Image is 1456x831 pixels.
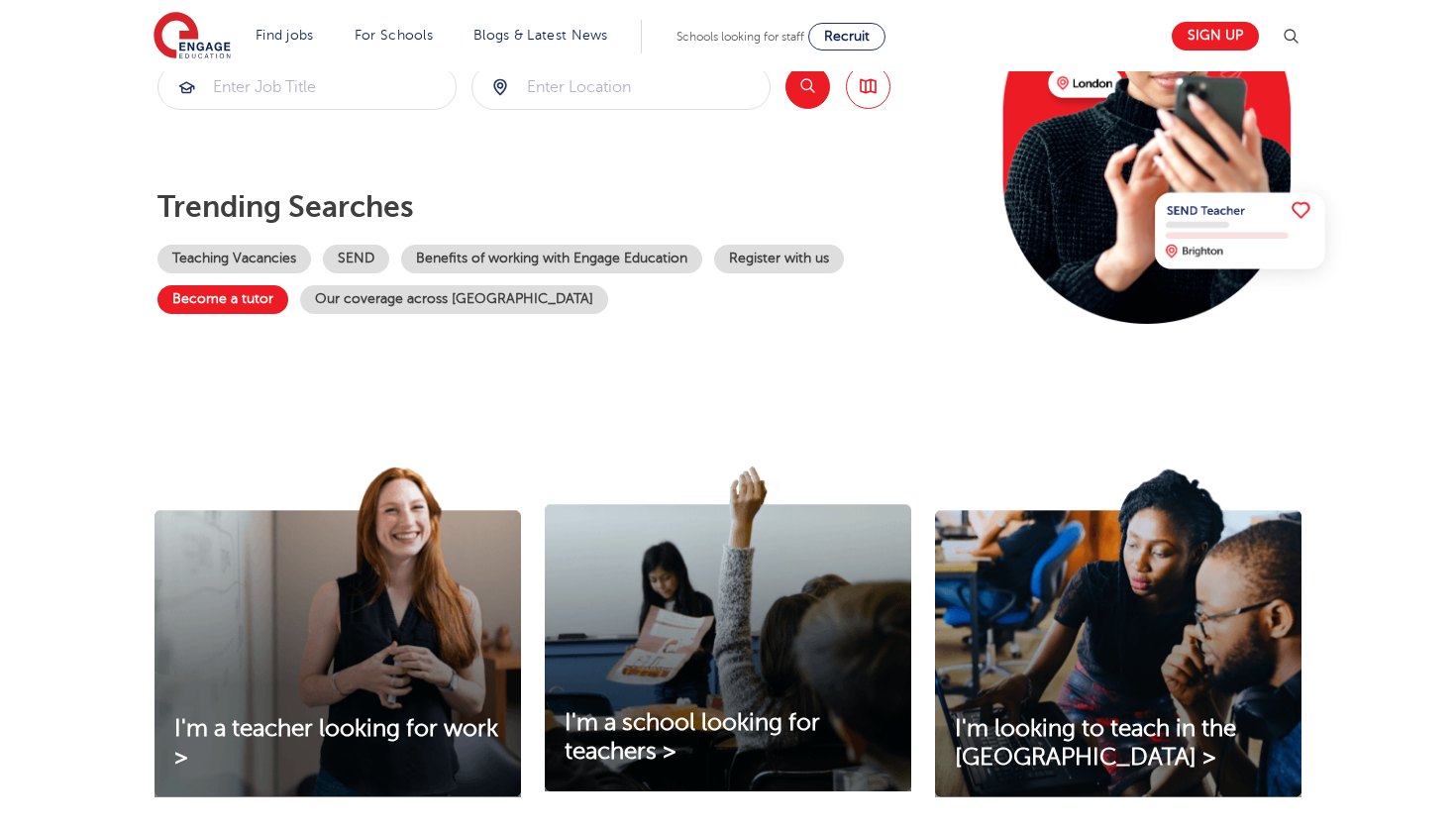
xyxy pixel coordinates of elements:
a: I'm a school looking for teachers > [545,709,911,767]
a: Become a tutor [157,285,288,314]
span: Schools looking for staff [676,30,804,44]
a: SEND [323,245,389,273]
input: Submit [472,65,770,109]
a: Recruit [808,23,885,51]
a: Blogs & Latest News [473,28,608,43]
a: Sign up [1172,22,1259,51]
span: I'm a school looking for teachers > [565,709,820,765]
a: I'm looking to teach in the [GEOGRAPHIC_DATA] > [935,715,1301,773]
a: Register with us [714,245,844,273]
a: Teaching Vacancies [157,245,311,273]
span: I'm a teacher looking for work > [174,715,498,771]
p: Trending searches [157,189,957,225]
span: Recruit [824,29,870,44]
img: I'm looking to teach in the UK [935,467,1301,797]
a: Our coverage across [GEOGRAPHIC_DATA] [300,285,608,314]
a: For Schools [355,28,433,43]
span: I'm looking to teach in the [GEOGRAPHIC_DATA] > [955,715,1236,771]
img: I'm a teacher looking for work [155,467,521,797]
a: Find jobs [256,28,314,43]
img: I'm a school looking for teachers [545,467,911,791]
div: Submit [471,64,771,110]
button: Search [785,64,830,109]
input: Submit [158,65,456,109]
a: Benefits of working with Engage Education [401,245,702,273]
div: Submit [157,64,457,110]
a: I'm a teacher looking for work > [155,715,521,773]
img: Engage Education [154,12,231,61]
